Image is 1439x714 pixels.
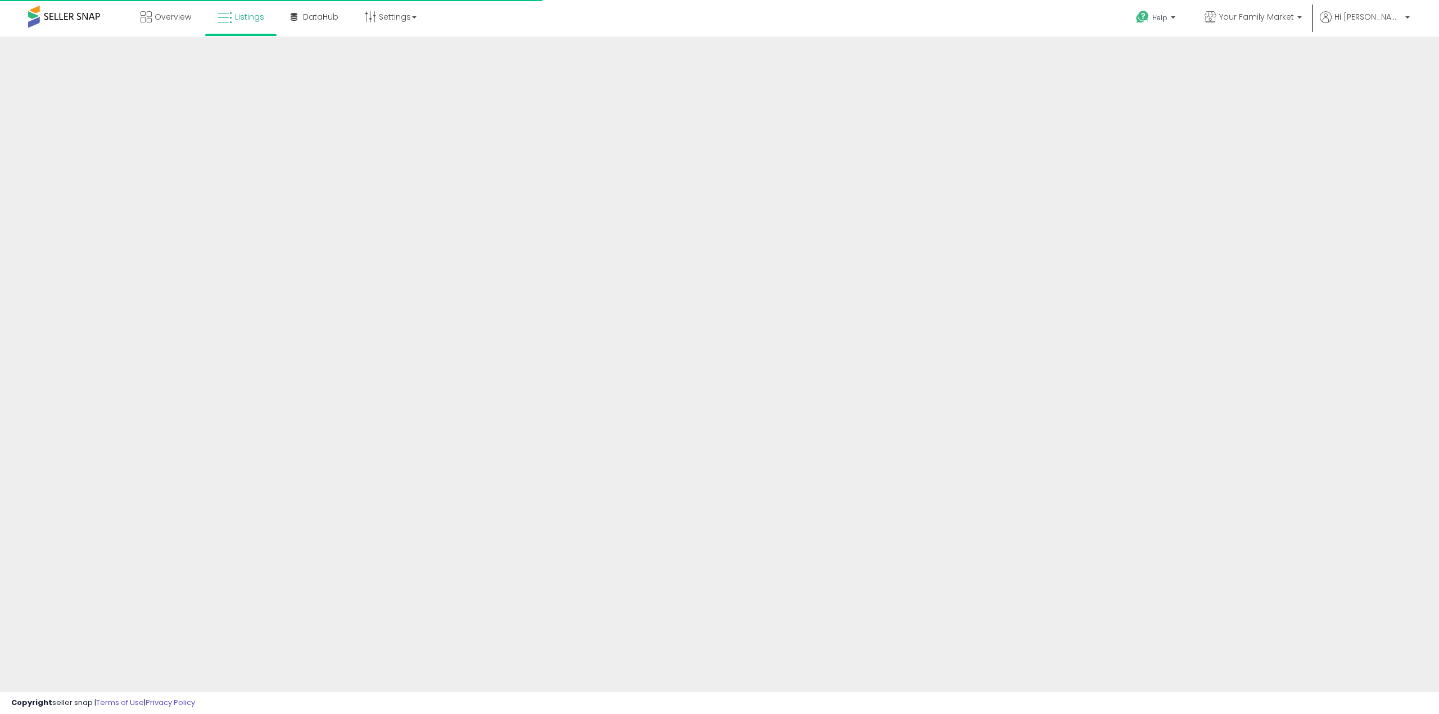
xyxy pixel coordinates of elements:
span: Hi [PERSON_NAME] [1334,11,1402,22]
span: DataHub [303,11,338,22]
span: Listings [235,11,264,22]
span: Help [1152,13,1168,22]
span: Your Family Market [1219,11,1294,22]
i: Get Help [1135,10,1150,24]
a: Help [1127,2,1187,37]
span: Overview [155,11,191,22]
a: Hi [PERSON_NAME] [1320,11,1410,37]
